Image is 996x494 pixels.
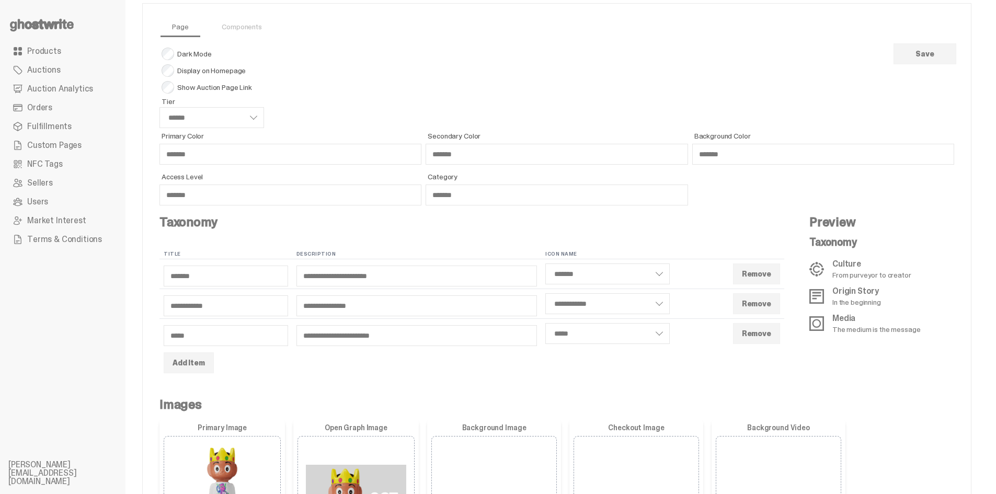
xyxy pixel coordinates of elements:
input: Access Level [159,185,421,205]
a: Sellers [8,174,117,192]
a: Auction Analytics [8,79,117,98]
input: Secondary Color [426,144,688,165]
label: Background Video [716,423,841,432]
span: Background Color [694,132,954,140]
h4: Taxonomy [159,216,784,228]
input: Primary Color [159,144,421,165]
p: Media [832,314,921,323]
p: Origin Story [832,287,881,295]
span: Market Interest [27,216,86,225]
button: Add Item [164,352,214,373]
span: Tier [162,98,264,105]
h4: Images [159,398,954,411]
input: Dark Mode [162,48,174,60]
a: Page [164,16,197,37]
label: Primary Image [164,423,281,432]
span: Access Level [162,173,421,180]
a: Products [8,42,117,61]
span: Display on Homepage [162,64,264,77]
p: From purveyor to creator [832,271,911,279]
span: Users [27,198,48,206]
span: Primary Color [162,132,421,140]
span: Custom Pages [27,141,82,150]
label: Background Image [431,423,557,432]
input: Display on Homepage [162,64,174,77]
button: Save [894,43,956,64]
button: Remove [733,263,780,284]
h4: Preview [809,216,937,228]
select: Tier [159,107,264,128]
span: Dark Mode [162,48,264,60]
a: Orders [8,98,117,117]
a: Auctions [8,61,117,79]
th: Title [159,249,292,259]
p: In the beginning [832,298,881,306]
a: Terms & Conditions [8,230,117,249]
input: Category [426,185,688,205]
label: Checkout Image [574,423,699,432]
th: Icon Name [541,249,674,259]
a: Fulfillments [8,117,117,136]
a: NFC Tags [8,155,117,174]
span: Sellers [27,179,53,187]
a: Custom Pages [8,136,117,155]
a: Market Interest [8,211,117,230]
label: Open Graph Image [297,423,415,432]
span: Category [428,173,688,180]
span: Orders [27,104,52,112]
span: Fulfillments [27,122,72,131]
input: Background Color [692,144,954,165]
li: [PERSON_NAME][EMAIL_ADDRESS][DOMAIN_NAME] [8,461,134,486]
th: Description [292,249,541,259]
a: Components [213,16,270,37]
span: Auctions [27,66,61,74]
span: Auction Analytics [27,85,93,93]
button: Remove [733,323,780,344]
button: Remove [733,293,780,314]
span: Show Auction Page Link [162,81,264,94]
span: NFC Tags [27,160,63,168]
span: Terms & Conditions [27,235,102,244]
a: Users [8,192,117,211]
p: Culture [832,260,911,268]
p: Taxonomy [809,237,937,247]
input: Show Auction Page Link [162,81,174,94]
p: The medium is the message [832,326,921,333]
span: Products [27,47,61,55]
span: Secondary Color [428,132,688,140]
